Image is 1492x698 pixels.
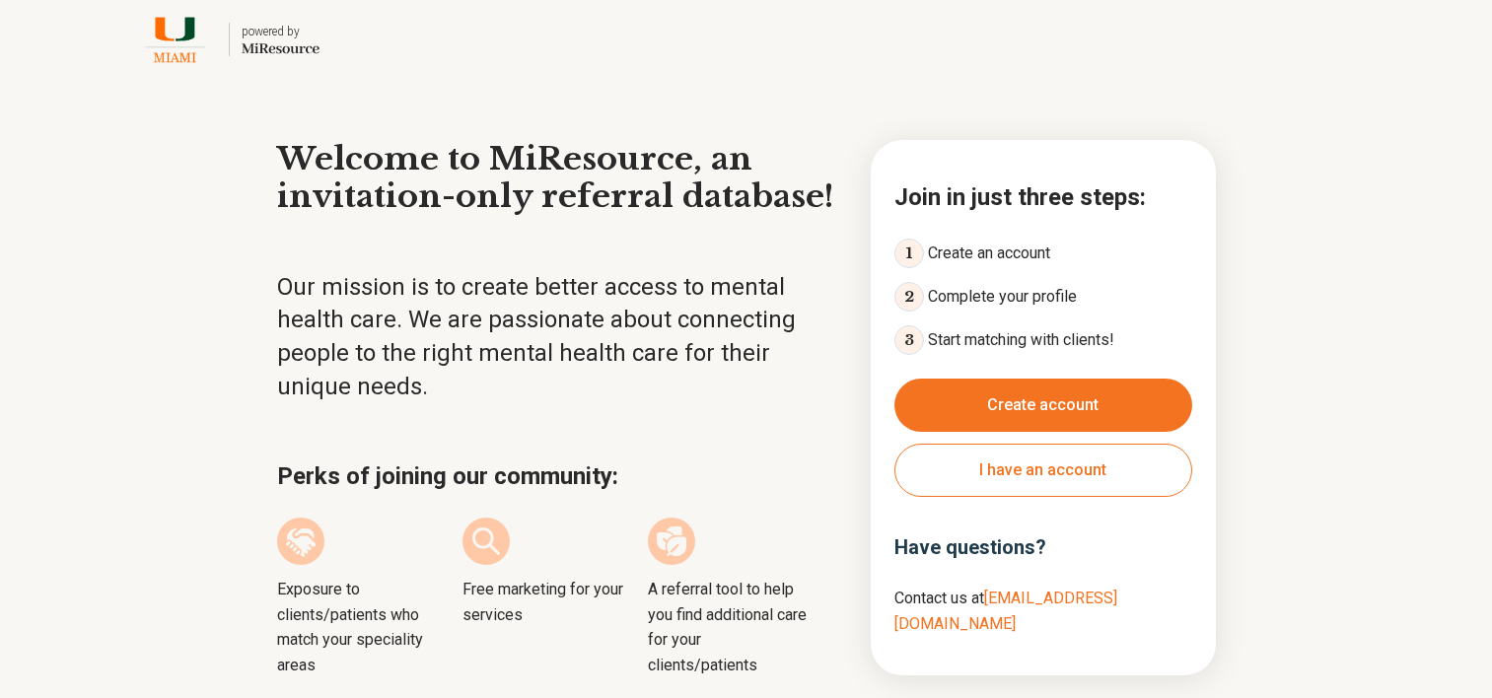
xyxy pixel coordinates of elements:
li: Complete your profile [894,282,1192,312]
p: Our mission is to create better access to mental health care. We are passionate about connecting ... [277,271,835,403]
span: A referral tool to help you find additional care for your clients/patients [648,577,810,677]
img: University of Miami [133,16,217,63]
h3: Have questions? [894,532,1192,562]
li: Create an account [894,239,1192,268]
div: powered by [242,23,320,40]
button: I have an account [894,444,1192,497]
h1: Welcome to MiResource, an invitation-only referral database! [277,140,835,216]
a: University of Miamipowered by [36,16,320,63]
li: Start matching with clients! [894,325,1192,355]
span: Free marketing for your services [462,577,624,627]
span: Exposure to clients/patients who match your speciality areas [277,577,439,677]
h2: Perks of joining our community: [277,458,835,494]
a: [EMAIL_ADDRESS][DOMAIN_NAME] [894,589,1117,633]
button: Create account [894,379,1192,432]
h2: Join in just three steps: [894,179,1192,215]
p: Contact us at [894,586,1192,636]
